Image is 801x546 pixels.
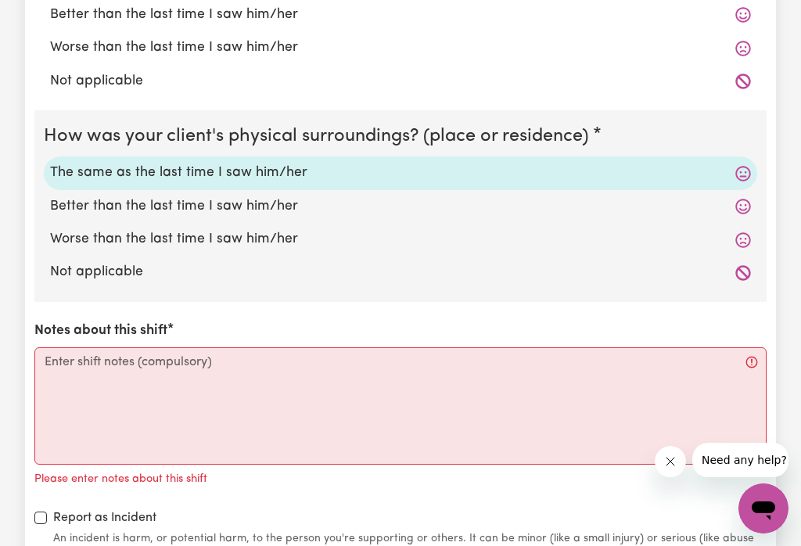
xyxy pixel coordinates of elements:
[44,123,595,150] legend: How was your client's physical surroundings? (place or residence)
[50,229,751,250] label: Worse than the last time I saw him/her
[53,508,156,527] label: Report as Incident
[34,471,207,488] p: Please enter notes about this shift
[50,71,751,92] label: Not applicable
[50,38,751,58] label: Worse than the last time I saw him/her
[50,163,751,183] label: The same as the last time I saw him/her
[50,262,751,282] label: Not applicable
[738,483,788,533] iframe: Button to launch messaging window
[692,443,788,477] iframe: Message from company
[655,446,686,477] iframe: Close message
[34,321,167,341] label: Notes about this shift
[50,5,751,25] label: Better than the last time I saw him/her
[50,196,751,217] label: Better than the last time I saw him/her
